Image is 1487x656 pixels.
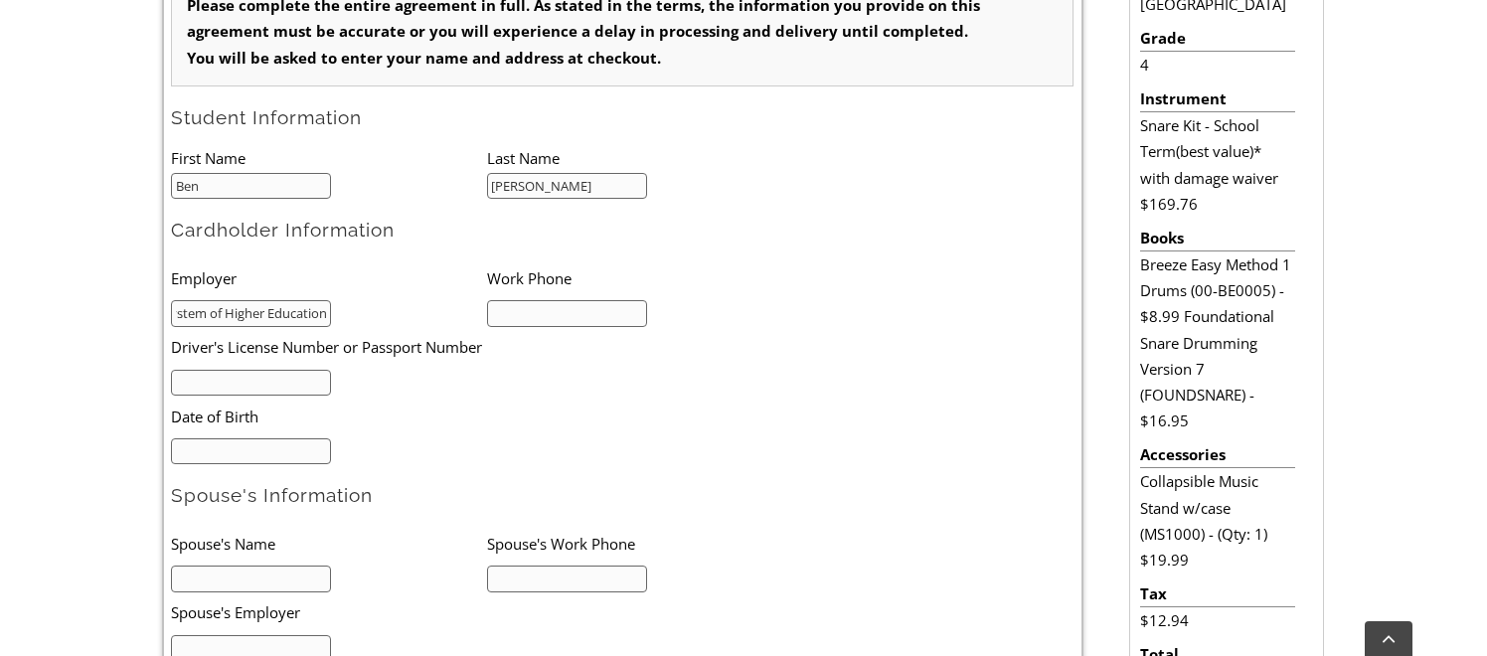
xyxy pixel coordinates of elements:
h2: Spouse's Information [171,483,1074,508]
li: Last Name [487,145,803,171]
li: Books [1140,225,1294,251]
h2: Cardholder Information [171,218,1074,243]
li: Employer [171,257,487,298]
li: Instrument [1140,85,1294,112]
li: $12.94 [1140,607,1294,633]
li: Breeze Easy Method 1 Drums (00-BE0005) - $8.99 Foundational Snare Drumming Version 7 (FOUNDSNARE)... [1140,251,1294,434]
li: Driver's License Number or Passport Number [171,327,740,368]
li: Collapsible Music Stand w/case (MS1000) - (Qty: 1) $19.99 [1140,468,1294,573]
h2: Student Information [171,105,1074,130]
select: Zoom [425,4,567,25]
li: Tax [1140,580,1294,607]
li: Grade [1140,25,1294,52]
li: Spouse's Employer [171,592,740,633]
li: Snare Kit - School Term(best value)* with damage waiver $169.76 [1140,112,1294,217]
li: Accessories [1140,441,1294,468]
input: Page [166,4,220,26]
li: Spouse's Work Phone [487,523,803,564]
li: Spouse's Name [171,523,487,564]
li: Date of Birth [171,396,740,436]
li: First Name [171,145,487,171]
li: Work Phone [487,257,803,298]
li: 4 [1140,52,1294,78]
span: of 2 [220,4,249,26]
